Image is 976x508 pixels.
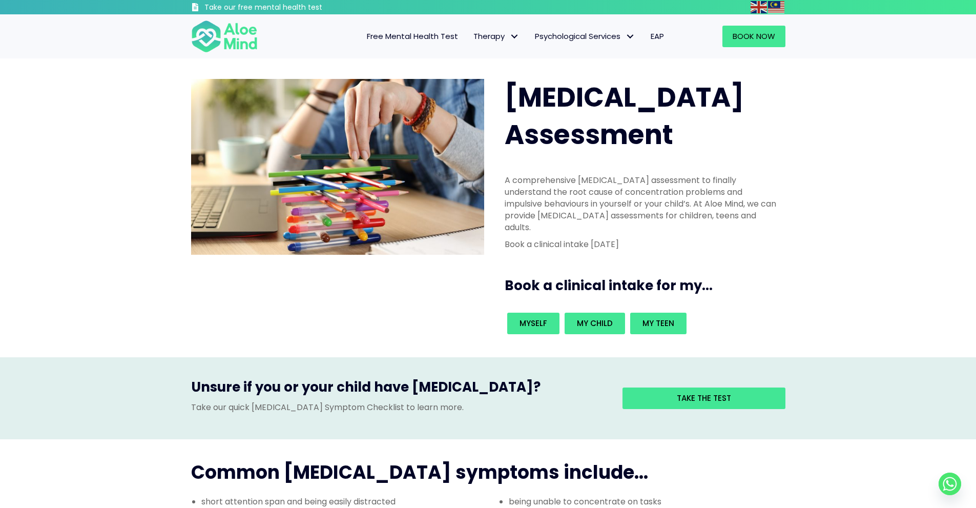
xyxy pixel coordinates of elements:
[191,401,607,413] p: Take our quick [MEDICAL_DATA] Symptom Checklist to learn more.
[751,1,768,13] a: English
[768,1,784,13] img: ms
[535,31,635,42] span: Psychological Services
[527,26,643,47] a: Psychological ServicesPsychological Services: submenu
[191,3,377,14] a: Take our free mental health test
[507,29,522,44] span: Therapy: submenu
[359,26,466,47] a: Free Mental Health Test
[191,459,648,485] span: Common [MEDICAL_DATA] symptoms include...
[191,19,258,53] img: Aloe mind Logo
[768,1,785,13] a: Malay
[722,26,785,47] a: Book Now
[643,26,672,47] a: EAP
[733,31,775,42] span: Book Now
[191,378,607,401] h3: Unsure if you or your child have [MEDICAL_DATA]?
[520,318,547,329] span: Myself
[204,3,377,13] h3: Take our free mental health test
[367,31,458,42] span: Free Mental Health Test
[505,78,744,153] span: [MEDICAL_DATA] Assessment
[271,26,672,47] nav: Menu
[201,496,488,507] li: short attention span and being easily distracted
[677,393,731,403] span: Take the test
[509,496,796,507] li: being unable to concentrate on tasks
[505,238,779,250] p: Book a clinical intake [DATE]
[191,79,484,255] img: ADHD photo
[622,388,785,409] a: Take the test
[505,174,779,234] p: A comprehensive [MEDICAL_DATA] assessment to finally understand the root cause of concentration p...
[505,276,790,295] h3: Book a clinical intake for my...
[473,31,520,42] span: Therapy
[939,473,961,495] a: Whatsapp
[751,1,767,13] img: en
[630,313,687,334] a: My teen
[577,318,613,329] span: My child
[466,26,527,47] a: TherapyTherapy: submenu
[651,31,664,42] span: EAP
[505,310,779,337] div: Book an intake for my...
[565,313,625,334] a: My child
[623,29,638,44] span: Psychological Services: submenu
[642,318,674,329] span: My teen
[507,313,559,334] a: Myself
